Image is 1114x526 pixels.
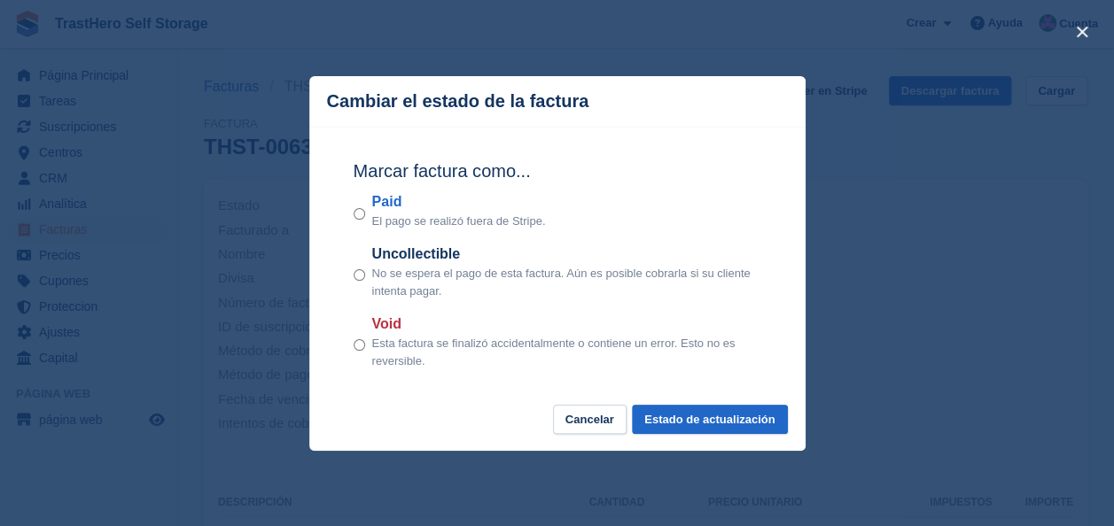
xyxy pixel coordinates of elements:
[372,335,761,369] p: Esta factura se finalizó accidentalmente o contiene un error. Esto no es reversible.
[1068,18,1096,46] button: close
[354,158,761,184] h2: Marcar factura como...
[327,91,589,112] p: Cambiar el estado de la factura
[553,405,627,434] button: Cancelar
[632,405,787,434] button: Estado de actualización
[372,191,546,213] label: Paid
[372,313,761,335] label: Void
[372,265,761,299] p: No se espera el pago de esta factura. Aún es posible cobrarla si su cliente intenta pagar.
[372,213,546,230] p: El pago se realizó fuera de Stripe.
[372,244,761,265] label: Uncollectible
